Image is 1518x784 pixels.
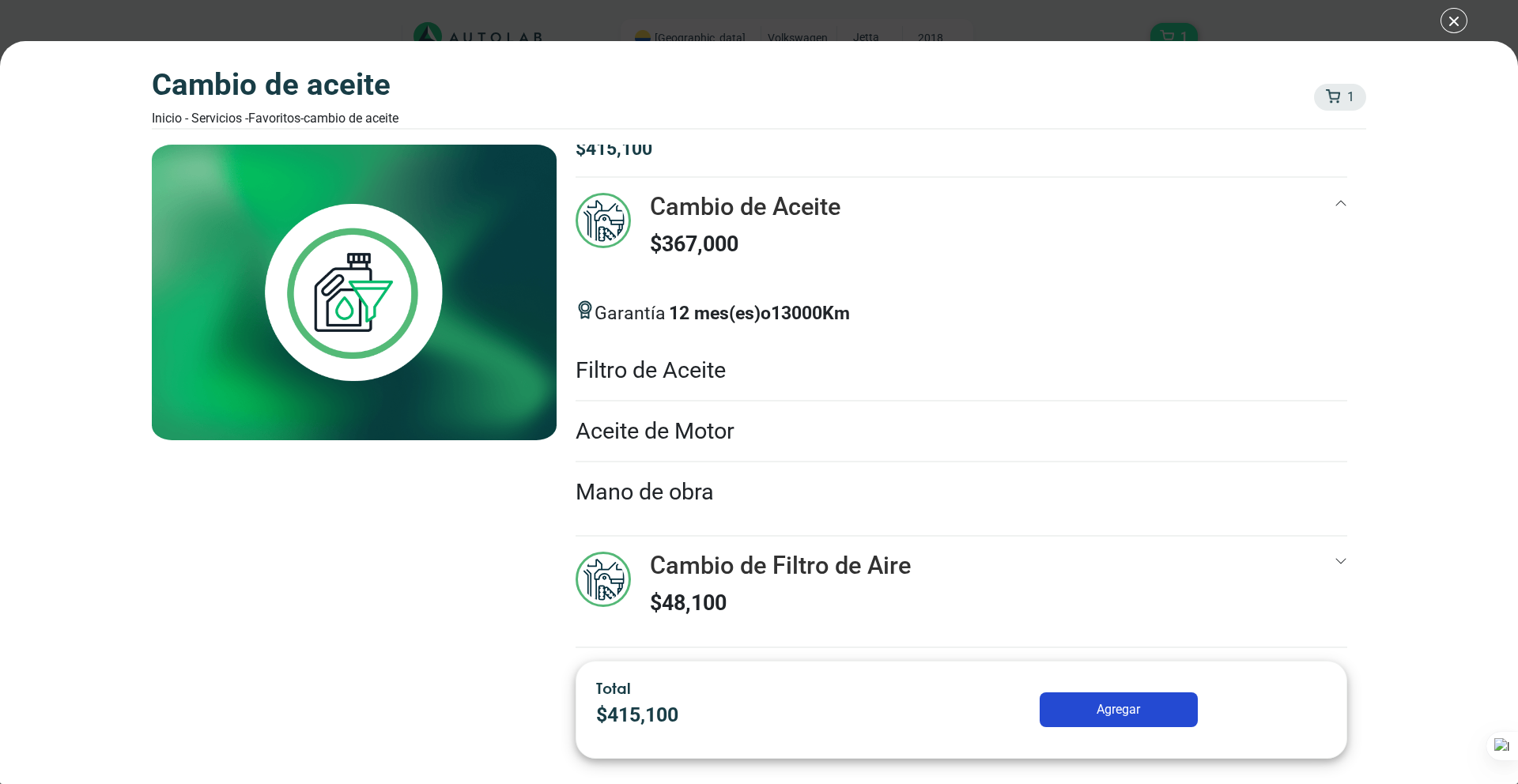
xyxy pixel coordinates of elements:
[650,193,840,222] h3: Cambio de Aceite
[576,462,1347,522] li: Mano de obra
[576,136,1347,164] p: $ 415,100
[669,300,850,328] p: 12 mes(es) o 13000 Km
[576,341,1347,401] li: Filtro de Aceite
[650,552,911,581] h3: Cambio de Filtro de Aire
[596,679,631,697] span: Total
[576,401,1347,462] li: Aceite de Motor
[304,111,398,126] font: Cambio de Aceite
[576,193,631,248] img: mantenimiento_general-v3.svg
[595,300,850,341] span: Garantía
[152,109,398,128] div: Inicio - Servicios - Favoritos -
[1040,692,1198,727] button: Agregar
[596,700,887,729] p: $ 415,100
[152,66,398,103] h3: Cambio de Aceite
[650,228,840,260] p: $ 367,000
[650,587,911,619] p: $ 48,100
[576,552,631,607] img: mantenimiento_general-v3.svg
